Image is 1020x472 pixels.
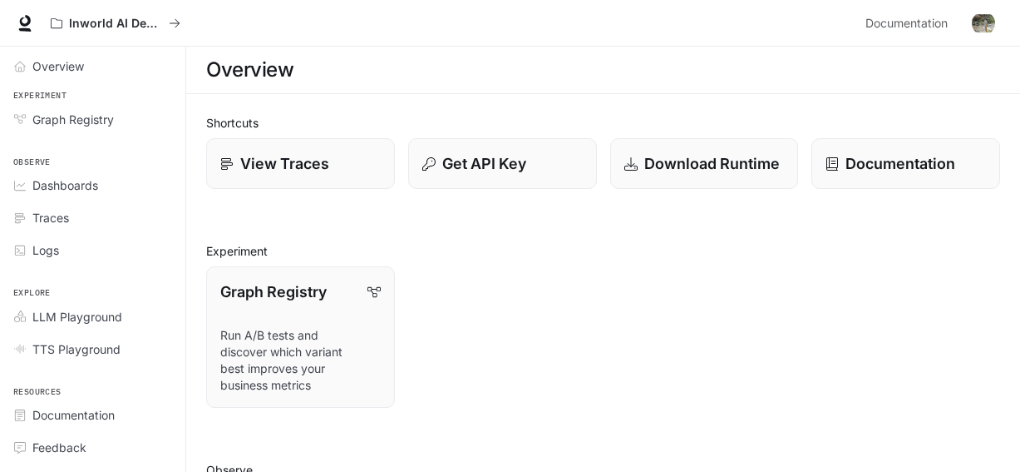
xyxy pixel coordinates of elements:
[32,439,86,456] span: Feedback
[220,327,381,394] p: Run A/B tests and discover which variant best improves your business metrics
[7,400,179,430] a: Documentation
[32,406,115,424] span: Documentation
[859,7,960,40] a: Documentation
[7,302,179,331] a: LLM Playground
[32,176,98,194] span: Dashboards
[206,53,293,87] h1: Overview
[206,138,395,189] a: View Traces
[32,57,84,75] span: Overview
[220,281,327,303] p: Graph Registry
[32,241,59,259] span: Logs
[7,203,179,232] a: Traces
[644,152,780,175] p: Download Runtime
[206,114,1000,132] h2: Shortcuts
[69,17,162,31] p: Inworld AI Demos
[7,105,179,134] a: Graph Registry
[610,138,799,189] a: Download Runtime
[240,152,329,175] p: View Traces
[865,13,948,34] span: Documentation
[845,152,955,175] p: Documentation
[32,340,121,358] span: TTS Playground
[206,242,1000,260] h2: Experiment
[811,138,1000,189] a: Documentation
[967,7,1000,40] button: User avatar
[7,171,179,200] a: Dashboards
[7,52,179,81] a: Overview
[206,266,395,408] a: Graph RegistryRun A/B tests and discover which variant best improves your business metrics
[7,335,179,364] a: TTS Playground
[408,138,597,189] button: Get API Key
[972,12,995,35] img: User avatar
[32,111,114,128] span: Graph Registry
[7,236,179,265] a: Logs
[442,152,526,175] p: Get API Key
[32,209,69,226] span: Traces
[43,7,188,40] button: All workspaces
[32,308,122,325] span: LLM Playground
[7,433,179,462] a: Feedback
